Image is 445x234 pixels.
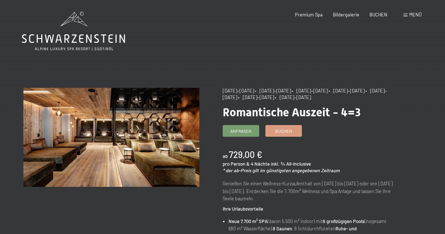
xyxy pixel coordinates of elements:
[223,105,361,119] span: Romantische Auszeit - 4=3
[229,218,268,224] strong: Neue 7.700 m² SPA
[223,180,399,202] p: Genießen Sie einen Wellness-Kurzaufenthalt von [DATE] bis [DATE] oder von [DATE] bis [DATE]. Entd...
[323,218,364,224] strong: 6 großzügigen Pools
[223,88,387,100] span: • [DATE]–[DATE]
[255,88,291,94] span: • [DATE]–[DATE]
[223,125,259,136] a: Anfragen
[230,128,252,134] span: Anfragen
[238,94,274,100] span: • [DATE]–[DATE]
[275,128,292,134] span: Buchen
[229,149,262,160] b: 729,00 €
[223,88,254,94] span: [DATE]–[DATE]
[223,206,263,212] strong: Ihre Urlaubsvorteile
[223,167,340,173] em: * der ab-Preis gilt im günstigsten angegebenen Zeitraum
[292,88,328,94] span: • [DATE]–[DATE]
[369,12,387,18] a: BUCHEN
[23,88,199,187] img: Romantische Auszeit - 4=3
[251,161,270,167] span: 4 Nächte
[223,153,228,159] span: ab
[333,12,359,18] a: Bildergalerie
[295,12,323,18] a: Premium Spa
[223,161,250,167] span: pro Person &
[273,226,292,231] strong: 8 Saunen
[266,125,302,136] a: Buchen
[275,94,311,100] span: • [DATE]–[DATE]
[271,161,311,167] span: inkl. ¾ All-Inclusive
[329,88,365,94] span: • [DATE]–[DATE]
[409,12,422,18] span: Menü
